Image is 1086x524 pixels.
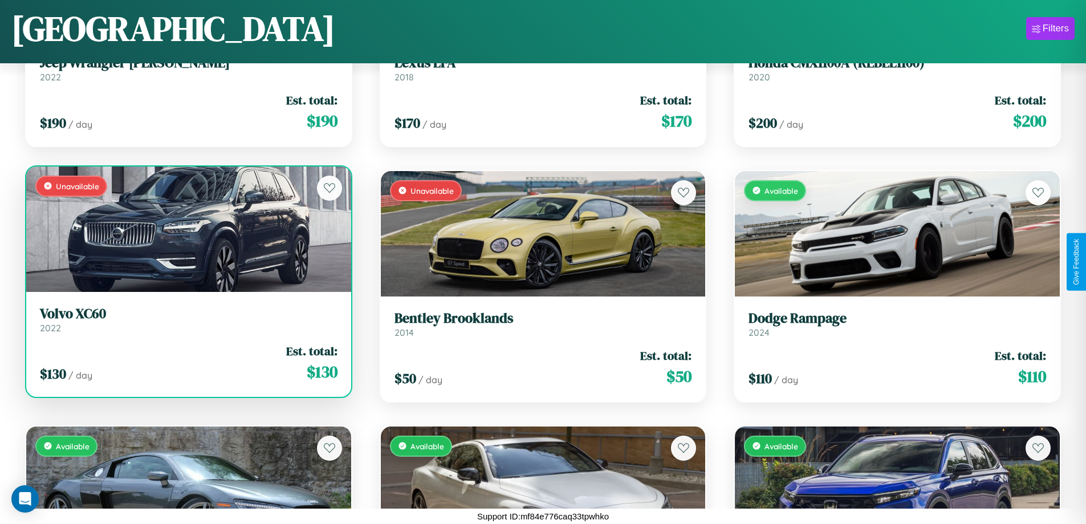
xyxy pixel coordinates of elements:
[286,343,337,359] span: Est. total:
[422,119,446,130] span: / day
[1018,365,1046,388] span: $ 110
[56,441,90,451] span: Available
[394,55,692,83] a: Lexus LFA2018
[68,119,92,130] span: / day
[40,306,337,322] h3: Volvo XC60
[995,347,1046,364] span: Est. total:
[666,365,692,388] span: $ 50
[774,374,798,385] span: / day
[40,364,66,383] span: $ 130
[995,92,1046,108] span: Est. total:
[477,509,609,524] p: Support ID: mf84e776caq33tpwhko
[11,5,335,52] h1: [GEOGRAPHIC_DATA]
[394,310,692,338] a: Bentley Brooklands2014
[410,441,444,451] span: Available
[749,55,1046,71] h3: Honda CMX1100A (REBEL1100)
[286,92,337,108] span: Est. total:
[1072,239,1080,285] div: Give Feedback
[640,92,692,108] span: Est. total:
[40,322,61,334] span: 2022
[410,186,454,196] span: Unavailable
[394,327,414,338] span: 2014
[749,369,772,388] span: $ 110
[394,113,420,132] span: $ 170
[1043,23,1069,34] div: Filters
[307,109,337,132] span: $ 190
[40,306,337,334] a: Volvo XC602022
[394,55,692,71] h3: Lexus LFA
[40,71,61,83] span: 2022
[11,485,39,513] div: Open Intercom Messenger
[56,181,99,191] span: Unavailable
[307,360,337,383] span: $ 130
[68,369,92,381] span: / day
[661,109,692,132] span: $ 170
[40,113,66,132] span: $ 190
[779,119,803,130] span: / day
[640,347,692,364] span: Est. total:
[749,310,1046,327] h3: Dodge Rampage
[749,55,1046,83] a: Honda CMX1100A (REBEL1100)2020
[1026,17,1075,40] button: Filters
[764,441,798,451] span: Available
[1013,109,1046,132] span: $ 200
[764,186,798,196] span: Available
[418,374,442,385] span: / day
[394,71,414,83] span: 2018
[40,55,337,71] h3: Jeep Wrangler [PERSON_NAME]
[749,71,770,83] span: 2020
[394,310,692,327] h3: Bentley Brooklands
[749,327,770,338] span: 2024
[749,310,1046,338] a: Dodge Rampage2024
[40,55,337,83] a: Jeep Wrangler [PERSON_NAME]2022
[749,113,777,132] span: $ 200
[394,369,416,388] span: $ 50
